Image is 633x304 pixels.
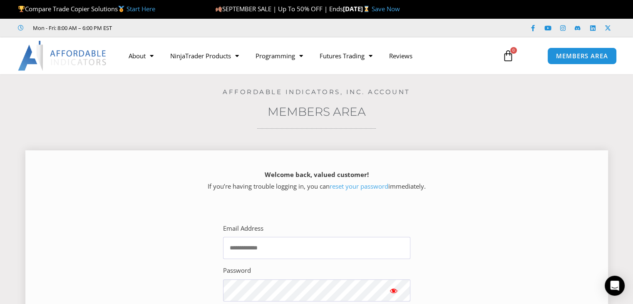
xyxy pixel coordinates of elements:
a: NinjaTrader Products [162,46,247,65]
div: Open Intercom Messenger [605,276,625,296]
a: reset your password [330,182,388,190]
span: 0 [510,47,517,54]
p: If you’re having trouble logging in, you can immediately. [40,169,593,192]
img: 🥇 [118,6,124,12]
img: ⌛ [363,6,370,12]
a: Reviews [381,46,421,65]
span: Mon - Fri: 8:00 AM – 6:00 PM EST [31,23,112,33]
a: Programming [247,46,311,65]
label: Password [223,265,251,277]
strong: Welcome back, valued customer! [265,170,369,179]
label: Email Address [223,223,263,234]
img: 🏆 [18,6,25,12]
span: MEMBERS AREA [556,53,608,59]
img: 🍂 [216,6,222,12]
a: MEMBERS AREA [547,47,617,65]
iframe: Customer reviews powered by Trustpilot [124,24,248,32]
strong: [DATE] [343,5,372,13]
a: About [120,46,162,65]
img: LogoAI | Affordable Indicators – NinjaTrader [18,41,107,71]
a: 0 [490,44,526,68]
a: Affordable Indicators, Inc. Account [223,88,410,96]
a: Members Area [268,105,366,119]
button: Show password [377,279,410,302]
nav: Menu [120,46,494,65]
span: Compare Trade Copier Solutions [18,5,155,13]
a: Start Here [127,5,155,13]
a: Save Now [372,5,400,13]
span: SEPTEMBER SALE | Up To 50% OFF | Ends [215,5,343,13]
a: Futures Trading [311,46,381,65]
